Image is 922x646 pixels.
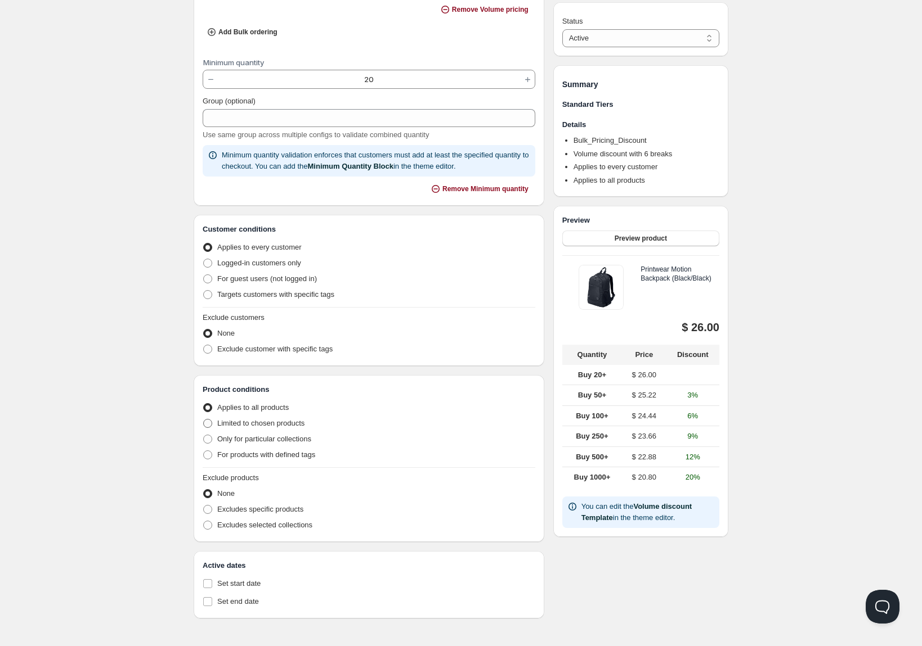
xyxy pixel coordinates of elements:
span: Applies to all products [217,403,289,412]
button: Preview product [562,231,719,246]
td: 9% [666,426,719,447]
span: Preview product [615,234,667,243]
label: Minimum quantity [203,58,264,67]
td: 6% [666,405,719,426]
span: Remove Volume pricing [452,5,529,14]
th: Quantity [562,345,622,365]
span: Exclude products [203,473,259,482]
h1: Summary [562,79,719,90]
span: For guest users (not logged in) [217,274,317,283]
span: Applies to every customer [574,162,658,171]
span: Status [562,17,583,25]
h3: Details [562,119,719,130]
h3: Active dates [203,560,535,571]
a: Minimum Quantity Block [308,162,393,170]
button: Add Bulk ordering [203,24,284,40]
p: Minimum quantity validation enforces that customers must add at least the specified quantity to c... [222,150,531,172]
th: Price [622,345,666,365]
span: Logged-in customers only [217,259,301,267]
td: 20% [666,467,719,487]
h3: Customer conditions [203,224,535,235]
td: $ 22.88 [622,446,666,467]
span: Limited to chosen products [217,419,305,427]
p: You can edit the in the theme editor. [581,501,715,523]
td: $ 26.00 [622,365,666,385]
button: Remove Volume pricing [436,2,535,17]
span: Set start date [217,579,261,588]
span: For products with defined tags [217,450,315,459]
td: $ 23.66 [622,426,666,447]
span: Bulk_Pricing_Discount [574,136,647,144]
span: Remove Minimum quantity [442,184,529,193]
td: $ 25.22 [622,385,666,406]
span: Applies to all products [574,176,645,184]
span: Group (optional) [203,97,256,105]
td: Buy 250+ [562,426,622,447]
div: $ 26.00 [562,319,719,336]
th: Discount [666,345,719,365]
span: Exclude customer with specific tags [217,345,333,353]
h3: Product conditions [203,384,535,395]
span: Add Bulk ordering [218,28,278,37]
td: $ 20.80 [622,467,666,487]
td: 12% [666,446,719,467]
span: Only for particular collections [217,435,311,443]
td: Buy 100+ [562,405,622,426]
h3: Standard Tiers [562,99,719,110]
img: Printwear Motion Backpack (Black/Black) [579,265,624,310]
iframe: Help Scout Beacon - Open [866,590,899,624]
span: Exclude customers [203,313,265,322]
span: Targets customers with specific tags [217,290,334,299]
span: None [217,329,235,337]
span: None [217,489,235,498]
td: Buy 50+ [562,385,622,406]
span: Applies to every customer [217,243,302,251]
a: Volume discount Template [581,502,692,522]
span: Set end date [217,597,259,606]
span: Volume discount with 6 breaks [574,150,673,158]
h3: Preview [562,215,719,226]
button: Remove Minimum quantity [427,181,535,197]
td: Buy 20+ [562,365,622,385]
td: 3% [666,385,719,406]
td: Buy 1000+ [562,467,622,487]
td: Buy 500+ [562,446,622,467]
span: Excludes specific products [217,505,303,513]
span: Use same group across multiple configs to validate combined quantity [203,130,429,139]
h5: Printwear Motion Backpack (Black/Black) [641,265,719,310]
td: $ 24.44 [622,405,666,426]
span: Excludes selected collections [217,521,312,529]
